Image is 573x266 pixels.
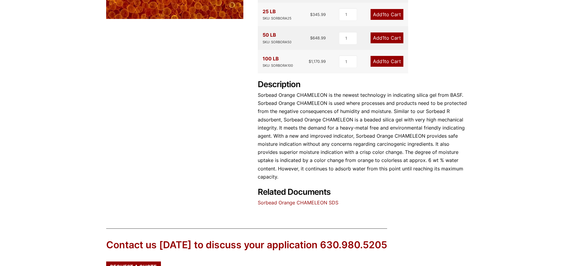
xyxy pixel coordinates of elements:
p: Sorbead Orange CHAMELEON is the newest technology in indicating silica gel from BASF. Sorbead Ora... [258,91,467,181]
div: 50 LB [263,31,291,45]
span: 1 [382,11,384,17]
span: $ [309,59,311,64]
h2: Description [258,80,467,90]
a: Sorbead Orange CHAMELEON SDS [258,200,338,206]
bdi: 345.99 [310,12,326,17]
div: SKU: SORBORA50 [263,39,291,45]
div: 100 LB [263,55,293,69]
div: 25 LB [263,8,291,21]
a: Add1to Cart [371,9,403,20]
span: $ [310,12,313,17]
a: Add1to Cart [371,56,403,67]
span: $ [310,35,313,40]
div: SKU: SORBORA100 [263,63,293,69]
span: 1 [382,35,384,41]
div: SKU: SORBORA25 [263,16,291,21]
bdi: 1,170.99 [309,59,326,64]
bdi: 648.99 [310,35,326,40]
div: Contact us [DATE] to discuss your application 630.980.5205 [106,238,387,252]
a: Add1to Cart [371,32,403,43]
span: 1 [382,58,384,64]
